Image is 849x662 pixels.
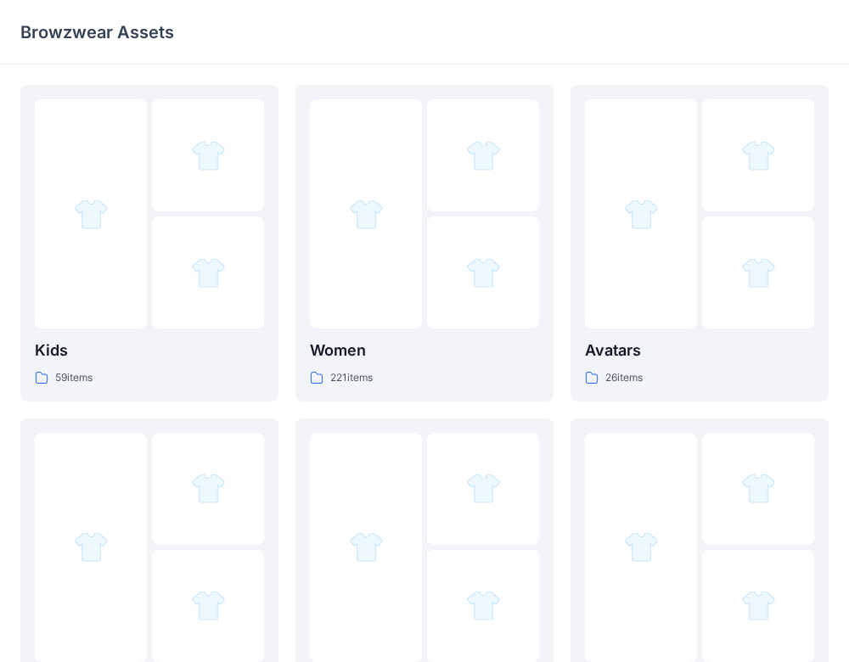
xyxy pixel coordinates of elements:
img: folder 2 [741,471,776,506]
p: 26 items [605,369,643,387]
img: folder 2 [466,138,501,173]
p: Avatars [585,339,814,362]
img: folder 3 [741,255,776,290]
p: Browzwear Assets [20,20,174,44]
img: folder 3 [191,255,226,290]
img: folder 2 [191,138,226,173]
img: folder 2 [741,138,776,173]
p: 59 items [55,369,93,387]
img: folder 1 [74,530,109,564]
a: folder 1folder 2folder 3Avatars26items [571,85,829,401]
a: folder 1folder 2folder 3Women221items [295,85,554,401]
img: folder 3 [191,588,226,623]
p: Kids [35,339,264,362]
img: folder 2 [466,471,501,506]
a: folder 1folder 2folder 3Kids59items [20,85,278,401]
p: Women [310,339,539,362]
img: folder 3 [741,588,776,623]
img: folder 1 [624,530,659,564]
img: folder 1 [624,197,659,232]
img: folder 1 [349,197,384,232]
img: folder 1 [349,530,384,564]
img: folder 2 [191,471,226,506]
img: folder 1 [74,197,109,232]
img: folder 3 [466,588,501,623]
img: folder 3 [466,255,501,290]
p: 221 items [330,369,373,387]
